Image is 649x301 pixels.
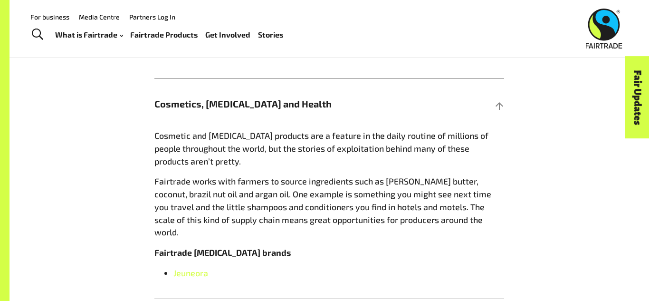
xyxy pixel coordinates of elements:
[258,28,283,42] a: Stories
[205,28,250,42] a: Get Involved
[154,247,291,258] b: Fairtrade [MEDICAL_DATA] brands
[154,97,417,111] span: Cosmetics, [MEDICAL_DATA] and Health
[154,130,488,166] span: Cosmetic and [MEDICAL_DATA] products are a feature in the daily routine of millions of people thr...
[129,13,175,21] a: Partners Log In
[173,268,208,278] a: Jeuneora
[79,13,120,21] a: Media Centre
[26,23,49,47] a: Toggle Search
[586,9,622,49] img: Fairtrade Australia New Zealand logo
[130,28,198,42] a: Fairtrade Products
[55,28,123,42] a: What is Fairtrade
[154,176,491,237] span: Fairtrade works with farmers to source ingredients such as [PERSON_NAME] butter, coconut, brazil ...
[30,13,69,21] a: For business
